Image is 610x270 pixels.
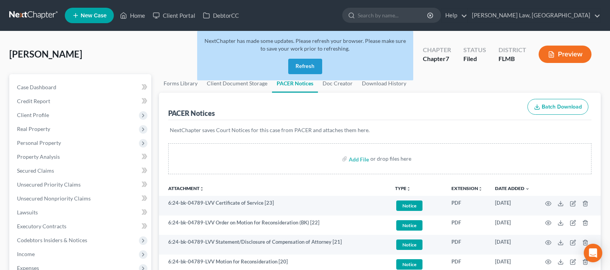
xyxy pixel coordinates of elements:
a: Attachmentunfold_more [168,185,204,191]
a: Credit Report [11,94,151,108]
i: unfold_more [478,187,483,191]
a: Case Dashboard [11,80,151,94]
span: Income [17,251,35,257]
div: FLMB [498,54,526,63]
a: DebtorCC [199,8,243,22]
i: unfold_more [199,187,204,191]
td: 6:24-bk-04789-LVV Statement/Disclosure of Compensation of Attorney [21] [159,235,389,255]
a: Notice [395,219,439,232]
a: Executory Contracts [11,219,151,233]
a: Home [116,8,149,22]
span: Real Property [17,126,50,132]
div: Chapter [423,54,451,63]
i: expand_more [525,187,530,191]
span: Credit Report [17,98,50,104]
span: Secured Claims [17,167,54,174]
td: [DATE] [489,216,536,235]
div: Filed [463,54,486,63]
td: PDF [445,235,489,255]
td: 6:24-bk-04789-LVV Certificate of Service [23] [159,196,389,216]
span: New Case [81,13,106,19]
div: District [498,46,526,54]
a: Unsecured Nonpriority Claims [11,192,151,205]
a: Notice [395,238,439,251]
span: Batch Download [542,104,582,110]
a: Forms Library [159,74,202,93]
span: Client Profile [17,112,49,118]
span: Case Dashboard [17,84,56,90]
div: Open Intercom Messenger [584,244,602,262]
a: Notice [395,199,439,212]
button: Refresh [288,59,322,74]
td: PDF [445,216,489,235]
a: Secured Claims [11,164,151,178]
p: NextChapter saves Court Notices for this case from PACER and attaches them here. [170,126,590,134]
span: Lawsuits [17,209,38,216]
span: Notice [396,239,422,250]
button: TYPEunfold_more [395,186,411,191]
span: Personal Property [17,139,61,146]
a: Unsecured Priority Claims [11,178,151,192]
a: Client Portal [149,8,199,22]
span: Property Analysis [17,153,60,160]
span: Unsecured Priority Claims [17,181,81,188]
a: Date Added expand_more [495,185,530,191]
i: unfold_more [406,187,411,191]
input: Search by name... [358,8,428,22]
a: Help [441,8,467,22]
span: Notice [396,200,422,211]
div: Status [463,46,486,54]
button: Batch Download [527,99,588,115]
a: [PERSON_NAME] Law, [GEOGRAPHIC_DATA] [468,8,600,22]
span: Unsecured Nonpriority Claims [17,195,91,202]
span: NextChapter has made some updates. Please refresh your browser. Please make sure to save your wor... [204,37,406,52]
button: Preview [539,46,591,63]
div: PACER Notices [168,109,215,118]
div: or drop files here [370,155,411,163]
span: 7 [446,55,449,62]
td: 6:24-bk-04789-LVV Order on Motion for Reconsideration (BK) [22] [159,216,389,235]
td: [DATE] [489,235,536,255]
span: Notice [396,259,422,270]
td: PDF [445,196,489,216]
a: Lawsuits [11,205,151,219]
span: Executory Contracts [17,223,66,229]
div: Chapter [423,46,451,54]
td: [DATE] [489,196,536,216]
a: Property Analysis [11,150,151,164]
span: Notice [396,220,422,231]
a: Extensionunfold_more [451,185,483,191]
span: [PERSON_NAME] [9,48,82,59]
span: Codebtors Insiders & Notices [17,237,87,243]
